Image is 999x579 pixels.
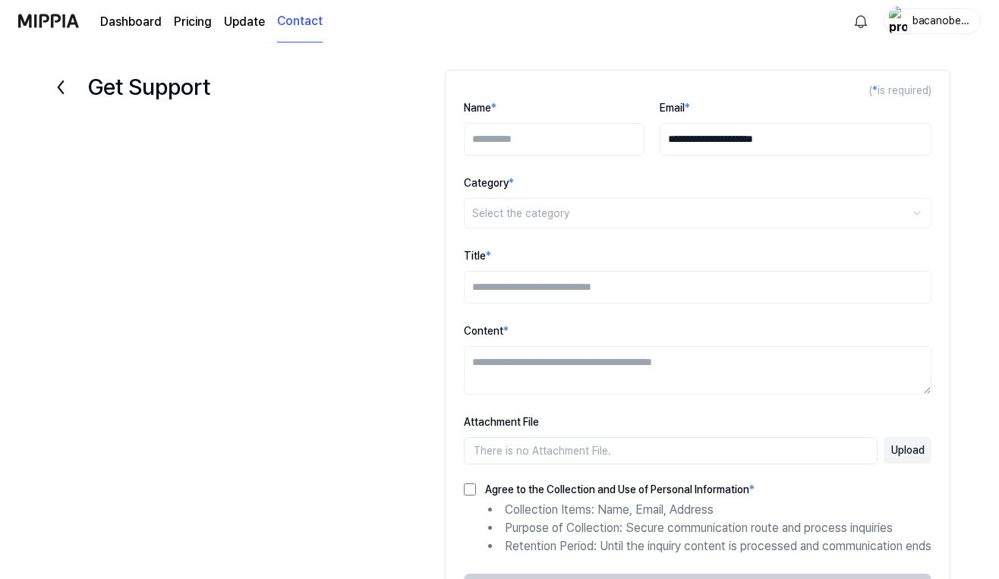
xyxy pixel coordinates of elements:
div: There is no Attachment File. [464,437,878,464]
a: Pricing [174,13,212,31]
button: profilebacanobeats [884,8,981,34]
li: Collection Items: Name, Email, Address [488,501,931,519]
a: Dashboard [100,13,162,31]
div: ( is required) [464,83,931,99]
label: Content [464,325,509,337]
label: Name [464,102,496,114]
label: Attachment File [464,416,539,428]
img: 알림 [852,12,870,30]
label: Category [464,177,514,189]
img: profile [889,6,907,36]
label: Title [464,250,491,262]
h1: Get Support [88,70,210,104]
label: Email [660,102,690,114]
a: Contact [277,1,323,42]
li: Purpose of Collection: Secure communication route and process inquiries [488,519,931,537]
li: Retention Period: Until the inquiry content is processed and communication ends [488,537,931,555]
a: Update [224,13,265,31]
div: bacanobeats [912,12,971,29]
label: Agree to the Collection and Use of Personal Information [476,484,755,495]
button: Upload [884,437,931,464]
